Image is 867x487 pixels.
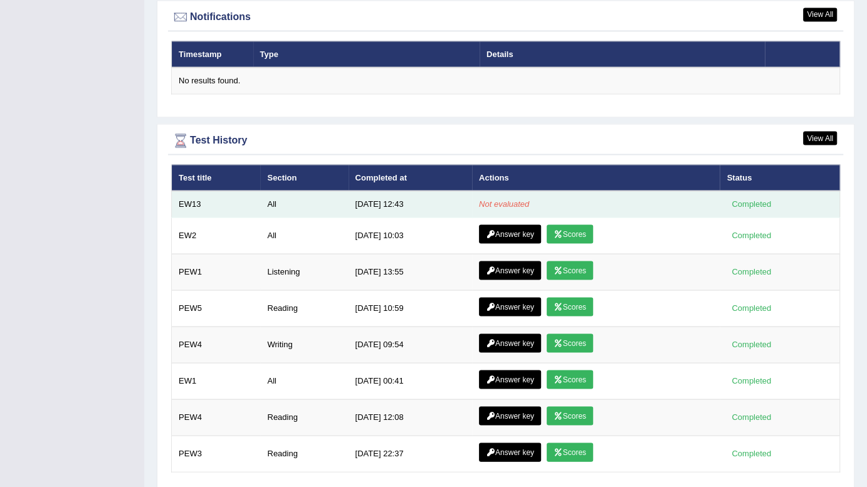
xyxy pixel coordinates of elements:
[479,297,541,316] a: Answer key
[727,265,775,278] div: Completed
[547,261,593,280] a: Scores
[260,217,348,253] td: All
[480,41,765,67] th: Details
[803,8,837,21] a: View All
[349,290,472,326] td: [DATE] 10:59
[479,224,541,243] a: Answer key
[547,370,593,389] a: Scores
[479,261,541,280] a: Answer key
[349,164,472,191] th: Completed at
[349,191,472,217] td: [DATE] 12:43
[349,253,472,290] td: [DATE] 13:55
[479,199,529,208] em: Not evaluated
[172,362,261,399] td: EW1
[479,406,541,425] a: Answer key
[349,217,472,253] td: [DATE] 10:03
[727,338,775,351] div: Completed
[172,164,261,191] th: Test title
[172,217,261,253] td: EW2
[179,75,833,86] div: No results found.
[260,326,348,362] td: Writing
[727,374,775,387] div: Completed
[171,131,840,150] div: Test History
[479,442,541,461] a: Answer key
[172,253,261,290] td: PEW1
[172,290,261,326] td: PEW5
[349,326,472,362] td: [DATE] 09:54
[172,399,261,435] td: PEW4
[172,41,253,67] th: Timestamp
[349,435,472,471] td: [DATE] 22:37
[260,253,348,290] td: Listening
[479,333,541,352] a: Answer key
[260,399,348,435] td: Reading
[349,362,472,399] td: [DATE] 00:41
[260,191,348,217] td: All
[260,435,348,471] td: Reading
[727,229,775,242] div: Completed
[547,224,593,243] a: Scores
[727,411,775,424] div: Completed
[803,131,837,145] a: View All
[260,290,348,326] td: Reading
[720,164,839,191] th: Status
[547,297,593,316] a: Scores
[260,362,348,399] td: All
[547,442,593,461] a: Scores
[547,333,593,352] a: Scores
[172,191,261,217] td: EW13
[547,406,593,425] a: Scores
[349,399,472,435] td: [DATE] 12:08
[472,164,720,191] th: Actions
[172,435,261,471] td: PEW3
[727,447,775,460] div: Completed
[727,197,775,211] div: Completed
[171,8,840,26] div: Notifications
[260,164,348,191] th: Section
[253,41,480,67] th: Type
[479,370,541,389] a: Answer key
[172,326,261,362] td: PEW4
[727,301,775,315] div: Completed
